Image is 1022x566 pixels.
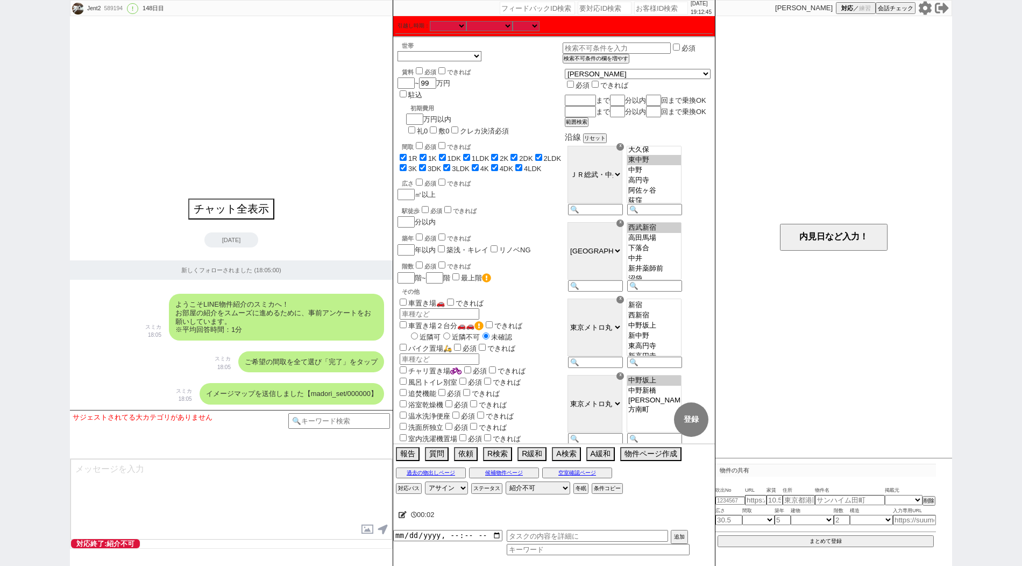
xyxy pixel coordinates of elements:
[586,447,615,461] button: A緩和
[442,208,477,214] label: できれば
[565,132,581,141] span: 沿線
[215,355,231,363] p: スミカ
[775,4,833,12] p: [PERSON_NAME]
[402,177,563,188] div: 広さ
[436,263,471,270] label: できれば
[402,204,563,215] div: 駅徒歩
[71,539,140,548] span: 対応終了:紹介不可
[859,4,871,12] span: 練習
[627,204,682,215] input: 🔍
[568,357,623,368] input: 🔍
[411,332,418,339] input: 近隣可
[483,447,512,461] button: R検索
[578,2,631,15] input: 要対応ID検索
[417,127,428,135] label: 礼0
[573,483,588,494] button: 冬眠
[424,144,436,150] span: 必須
[400,344,407,351] input: バイク置場🛵
[482,332,489,339] input: 未確認
[878,4,913,12] span: 会話チェック
[452,165,470,173] label: 3LDK
[715,497,745,505] input: 1234567
[568,433,623,444] input: 🔍
[400,400,407,407] input: 浴室乾燥機
[447,299,454,306] input: できれば
[400,389,407,396] input: 追焚機能
[402,42,563,50] div: 世帯
[176,387,192,395] p: スミカ
[400,434,407,441] input: 室内洗濯機置場
[461,390,500,398] label: できれば
[73,413,288,422] div: サジェストされてる大カテゴリがありません
[430,208,442,214] span: 必須
[841,4,853,12] span: 対応
[480,333,512,341] label: 未確認
[127,3,138,14] div: !
[477,412,484,419] input: できれば
[893,507,936,515] span: 入力専用URL
[461,274,491,282] label: 最上階
[436,144,471,150] label: できれば
[445,299,484,307] label: できれば
[627,186,681,196] option: 阿佐ヶ谷
[627,274,681,284] option: 沼袋
[627,300,681,310] option: 新宿
[775,507,791,515] span: 築年
[406,100,509,136] div: 万円以内
[398,177,563,200] div: ㎡以上
[438,67,445,74] input: できれば
[565,106,711,117] div: まで 分以内
[745,486,767,495] span: URL
[661,108,706,116] span: 回まで乗換OK
[634,2,688,15] input: お客様ID検索
[70,260,393,280] div: 新しくフォローされました (18:05:00)
[576,81,590,89] span: 必須
[468,423,507,431] label: できれば
[627,264,681,274] option: 新井薬師前
[691,8,712,17] p: 19:12:45
[552,447,580,461] button: A検索
[715,507,742,515] span: 広さ
[400,353,479,365] input: 車種など
[718,535,934,547] button: まとめて登録
[461,412,475,420] span: 必須
[398,423,443,431] label: 洗面所独立
[428,165,441,173] label: 3DK
[398,412,450,420] label: 温水洗浄便座
[783,495,815,505] input: 東京都港区海岸３
[893,515,936,525] input: https://suumo.jp/chintai/jnc_000022489271
[500,154,508,162] label: 2K
[480,165,489,173] label: 4K
[436,235,471,242] label: できれば
[885,486,899,495] span: 掲載元
[471,483,502,494] button: ステータス
[524,165,542,173] label: 4LDK
[507,530,668,542] input: タスクの内容を詳細に
[922,496,935,506] button: 削除
[400,423,407,430] input: 洗面所独立
[616,372,624,380] div: ☓
[425,447,449,461] button: 質問
[400,299,407,306] input: 車置き場🚗
[583,133,607,143] button: リセット
[398,61,471,100] div: ~ 万円
[767,495,783,505] input: 10.5
[188,199,274,220] button: チャット全表示
[438,261,445,268] input: できれば
[145,323,161,331] p: スミカ
[400,378,407,385] input: 風呂トイレ別室
[446,246,488,254] label: 築浅・キレイ
[482,435,521,443] label: できれば
[400,308,479,320] input: 車種など
[616,220,624,227] div: ☓
[396,468,466,478] button: 過去の物出しページ
[815,495,885,505] input: サンハイム田町
[519,154,533,162] label: 2DK
[410,104,509,112] div: 初期費用
[441,333,480,341] label: 近隣不可
[775,515,791,525] input: 5
[834,507,850,515] span: 階数
[454,401,468,409] span: 必須
[565,95,711,106] div: まで 分以内
[742,507,775,515] span: 間取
